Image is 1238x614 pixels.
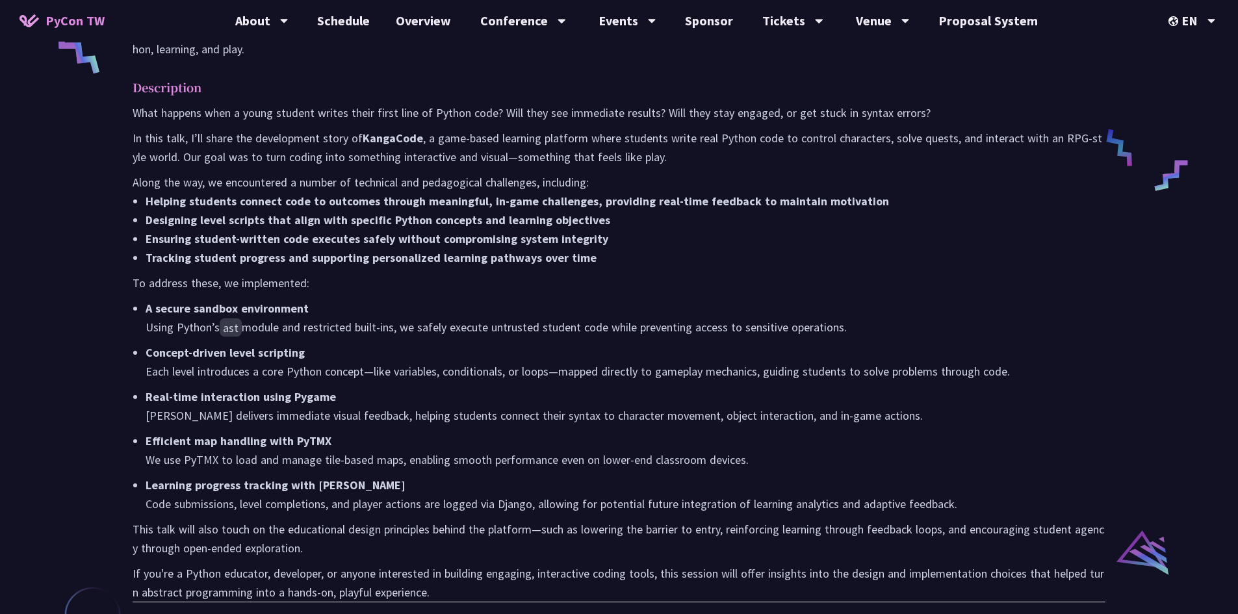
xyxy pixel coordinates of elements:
[363,131,423,146] strong: KangaCode
[133,129,1105,166] p: In this talk, I’ll share the development story of , a game-based learning platform where students...
[146,478,406,492] strong: Learning progress tracking with [PERSON_NAME]
[6,5,118,37] a: PyCon TW
[146,387,1105,425] p: [PERSON_NAME] delivers immediate visual feedback, helping students connect their syntax to charac...
[146,250,597,265] strong: Tracking student progress and supporting personalized learning pathways over time
[1168,16,1181,26] img: Locale Icon
[146,389,336,404] strong: Real-time interaction using Pygame
[146,301,309,316] strong: A secure sandbox environment
[220,318,242,337] code: ast
[146,345,305,360] strong: Concept-driven level scripting
[133,103,1105,122] p: What happens when a young student writes their first line of Python code? Will they see immediate...
[146,433,331,448] strong: Efficient map handling with PyTMX
[19,14,39,27] img: Home icon of PyCon TW 2025
[133,520,1105,557] p: This talk will also touch on the educational design principles behind the platform—such as loweri...
[45,11,105,31] span: PyCon TW
[146,194,889,209] strong: Helping students connect code to outcomes through meaningful, in-game challenges, providing real-...
[146,343,1105,381] p: Each level introduces a core Python concept—like variables, conditionals, or loops—mapped directl...
[146,431,1105,469] p: We use PyTMX to load and manage tile-based maps, enabling smooth performance even on lower-end cl...
[133,564,1105,602] p: If you're a Python educator, developer, or anyone interested in building engaging, interactive co...
[146,476,1105,513] p: Code submissions, level completions, and player actions are logged via Django, allowing for poten...
[146,299,1105,337] p: Using Python’s module and restricted built-ins, we safely execute untrusted student code while pr...
[146,212,610,227] strong: Designing level scripts that align with specific Python concepts and learning objectives
[133,274,1105,292] p: To address these, we implemented:
[133,173,1105,192] p: Along the way, we encountered a number of technical and pedagogical challenges, including:
[146,231,608,246] strong: Ensuring student-written code executes safely without compromising system integrity
[133,78,1079,97] p: Description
